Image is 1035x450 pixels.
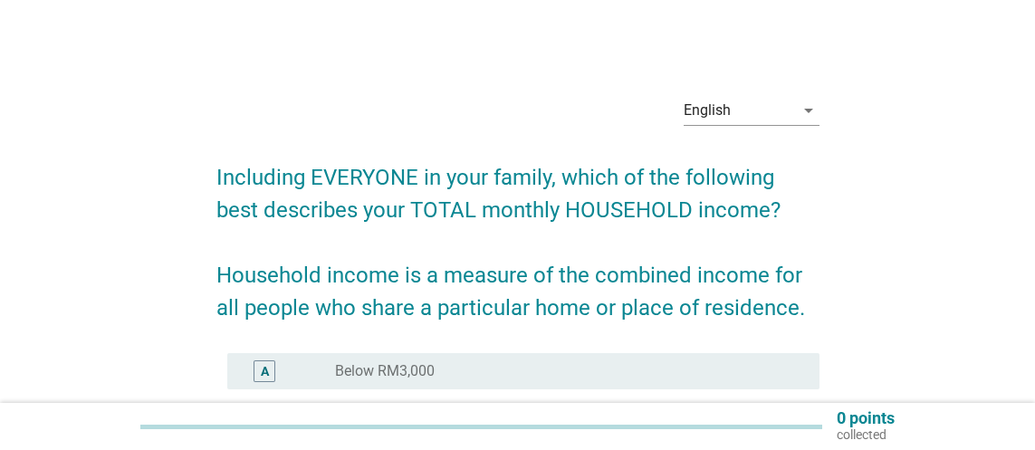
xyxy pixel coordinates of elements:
p: 0 points [837,410,895,426]
div: English [684,102,731,119]
label: Below RM3,000 [335,362,435,380]
p: collected [837,426,895,443]
i: arrow_drop_down [798,100,819,121]
h2: Including EVERYONE in your family, which of the following best describes your TOTAL monthly HOUSE... [216,143,819,324]
div: A [261,362,269,381]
